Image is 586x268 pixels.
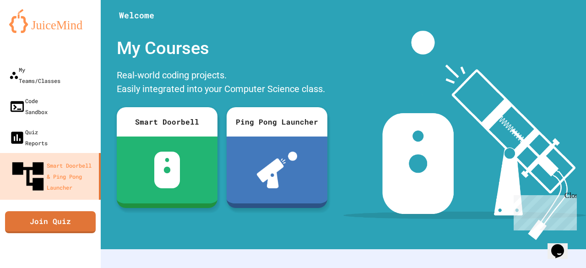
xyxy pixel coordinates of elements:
[9,64,60,86] div: My Teams/Classes
[510,191,577,230] iframe: chat widget
[112,31,332,66] div: My Courses
[9,9,92,33] img: logo-orange.svg
[9,158,95,195] div: Smart Doorbell & Ping Pong Launcher
[154,152,180,188] img: sdb-white.svg
[117,107,217,137] div: Smart Doorbell
[548,231,577,259] iframe: chat widget
[4,4,63,58] div: Chat with us now!Close
[9,126,48,148] div: Quiz Reports
[112,66,332,100] div: Real-world coding projects. Easily integrated into your Computer Science class.
[5,211,96,233] a: Join Quiz
[343,31,586,240] img: banner-image-my-projects.png
[227,107,327,137] div: Ping Pong Launcher
[9,95,48,117] div: Code Sandbox
[257,152,298,188] img: ppl-with-ball.png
